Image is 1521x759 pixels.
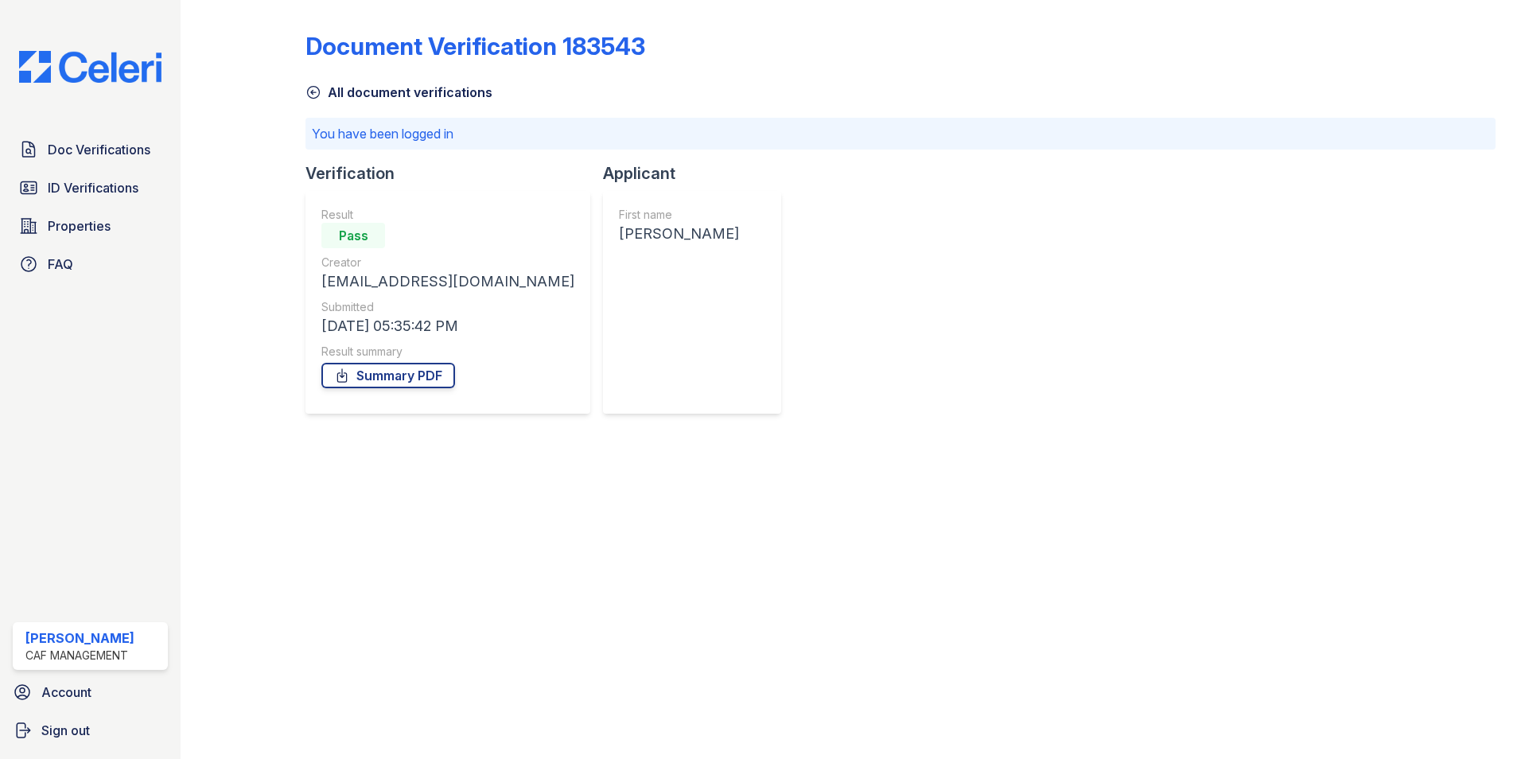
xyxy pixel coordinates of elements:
[6,676,174,708] a: Account
[305,32,645,60] div: Document Verification 183543
[48,140,150,159] span: Doc Verifications
[321,344,574,360] div: Result summary
[48,178,138,197] span: ID Verifications
[619,207,739,223] div: First name
[48,216,111,235] span: Properties
[13,210,168,242] a: Properties
[619,223,739,245] div: [PERSON_NAME]
[321,223,385,248] div: Pass
[321,299,574,315] div: Submitted
[312,124,1489,143] p: You have been logged in
[305,162,603,185] div: Verification
[321,315,574,337] div: [DATE] 05:35:42 PM
[41,683,91,702] span: Account
[321,255,574,271] div: Creator
[13,172,168,204] a: ID Verifications
[13,248,168,280] a: FAQ
[25,629,134,648] div: [PERSON_NAME]
[13,134,168,165] a: Doc Verifications
[48,255,73,274] span: FAQ
[321,207,574,223] div: Result
[321,271,574,293] div: [EMAIL_ADDRESS][DOMAIN_NAME]
[41,721,90,740] span: Sign out
[6,51,174,83] img: CE_Logo_Blue-a8612792a0a2168367f1c8372b55b34899dd931a85d93a1a3d3e32e68fde9ad4.png
[321,363,455,388] a: Summary PDF
[603,162,794,185] div: Applicant
[25,648,134,664] div: CAF Management
[6,714,174,746] a: Sign out
[305,83,492,102] a: All document verifications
